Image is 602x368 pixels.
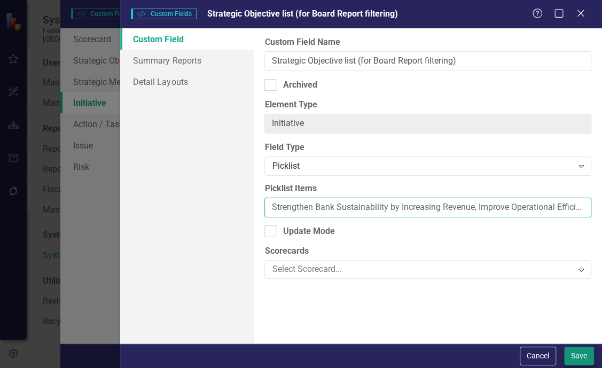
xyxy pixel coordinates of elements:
div: Archived [283,79,317,91]
a: Detail Layouts [120,71,254,92]
input: Picklist Items [264,198,591,217]
span: Custom Fields [131,9,196,19]
div: Picklist [272,160,572,173]
label: Element Type [264,99,591,111]
button: Cancel [520,347,556,365]
label: Custom Field Name [264,36,591,49]
label: Picklist Items [264,183,591,195]
button: Save [564,347,594,365]
span: Strategic Objective list (for Board Report filtering) [207,9,398,19]
label: Field Type [264,142,591,154]
a: Summary Reports [120,50,254,71]
div: Update Mode [283,225,334,238]
label: Scorecards [264,245,591,257]
a: Custom Field [120,28,254,50]
input: Custom Field Name [264,51,591,71]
